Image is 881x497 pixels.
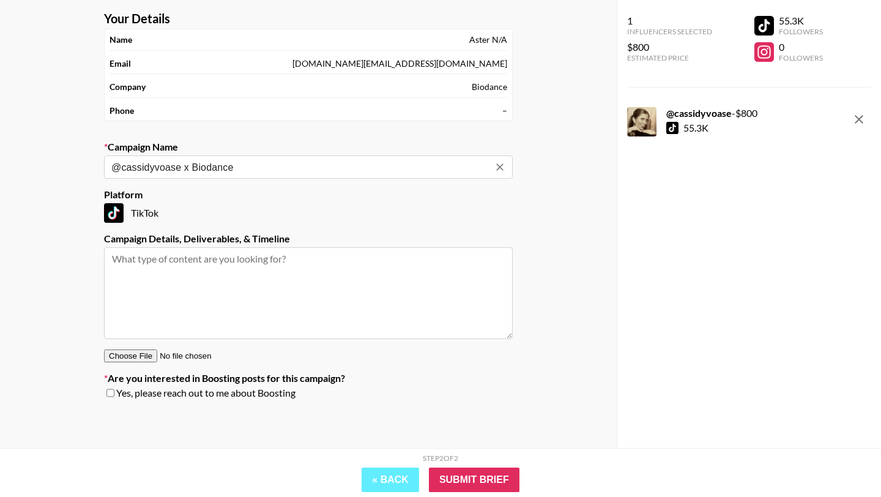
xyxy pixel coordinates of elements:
[779,41,823,53] div: 0
[666,107,732,119] strong: @ cassidyvoase
[627,15,712,27] div: 1
[666,107,757,119] div: - $ 800
[779,27,823,36] div: Followers
[292,58,507,69] div: [DOMAIN_NAME][EMAIL_ADDRESS][DOMAIN_NAME]
[104,233,513,245] label: Campaign Details, Deliverables, & Timeline
[104,141,513,153] label: Campaign Name
[429,468,519,492] input: Submit Brief
[104,372,513,384] label: Are you interested in Boosting posts for this campaign?
[627,27,712,36] div: Influencers Selected
[469,34,507,45] div: Aster N/A
[847,107,871,132] button: remove
[491,159,508,176] button: Clear
[472,81,507,92] div: Biodance
[779,53,823,62] div: Followers
[104,203,124,223] img: TikTok
[111,160,489,174] input: Old Town Road - Lil Nas X + Billy Ray Cyrus
[502,105,507,116] div: –
[104,11,170,26] strong: Your Details
[110,105,134,116] strong: Phone
[423,454,458,463] div: Step 2 of 2
[116,387,296,399] span: Yes, please reach out to me about Boosting
[627,53,712,62] div: Estimated Price
[362,468,419,492] button: « Back
[779,15,823,27] div: 55.3K
[683,122,708,134] div: 55.3K
[110,81,146,92] strong: Company
[110,34,132,45] strong: Name
[104,189,513,201] label: Platform
[627,41,712,53] div: $800
[104,203,513,223] div: TikTok
[110,58,131,69] strong: Email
